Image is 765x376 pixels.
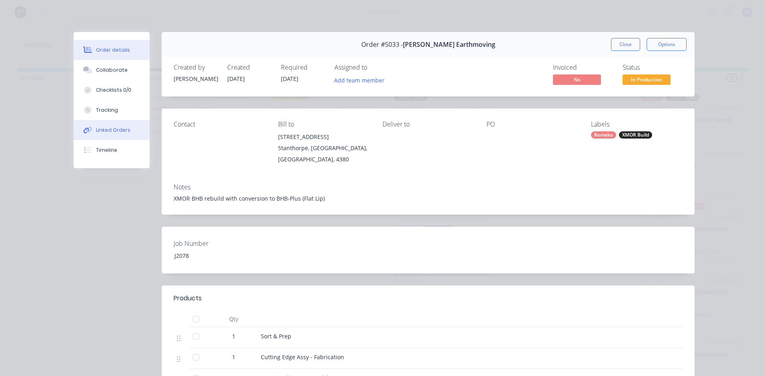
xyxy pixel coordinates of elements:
[96,46,130,54] div: Order details
[330,74,389,85] button: Add team member
[278,131,370,143] div: [STREET_ADDRESS]
[487,121,578,128] div: PO
[553,64,613,71] div: Invoiced
[174,294,202,303] div: Products
[553,74,601,84] span: No
[168,250,268,261] div: J2078
[96,86,131,94] div: Checklists 0/0
[403,41,495,48] span: [PERSON_NAME] Earthmoving
[174,64,218,71] div: Created by
[96,147,117,154] div: Timeline
[96,127,130,134] div: Linked Orders
[96,66,128,74] div: Collaborate
[278,121,370,128] div: Bill to
[281,64,325,71] div: Required
[619,131,652,139] div: XMOR Build
[74,80,150,100] button: Checklists 0/0
[74,60,150,80] button: Collaborate
[174,121,265,128] div: Contact
[74,100,150,120] button: Tracking
[611,38,640,51] button: Close
[96,107,118,114] div: Tracking
[261,332,291,340] span: Sort & Prep
[210,311,258,327] div: Qty
[623,74,671,86] button: In Production
[174,194,683,203] div: XMOR BHB rebuild with conversion to BHB-Plus (Flat Lip)
[278,143,370,165] div: Stanthorpe, [GEOGRAPHIC_DATA], [GEOGRAPHIC_DATA], 4380
[623,74,671,84] span: In Production
[382,121,474,128] div: Deliver to
[591,131,616,139] div: Remake
[174,239,274,248] label: Job Number
[334,64,415,71] div: Assigned to
[74,120,150,140] button: Linked Orders
[361,41,403,48] span: Order #5033 -
[232,353,235,361] span: 1
[74,140,150,160] button: Timeline
[74,40,150,60] button: Order details
[232,332,235,340] span: 1
[278,131,370,165] div: [STREET_ADDRESS]Stanthorpe, [GEOGRAPHIC_DATA], [GEOGRAPHIC_DATA], 4380
[174,183,683,191] div: Notes
[174,74,218,83] div: [PERSON_NAME]
[623,64,683,71] div: Status
[591,121,683,128] div: Labels
[227,64,271,71] div: Created
[334,74,389,85] button: Add team member
[227,75,245,82] span: [DATE]
[647,38,687,51] button: Options
[281,75,298,82] span: [DATE]
[261,353,344,361] span: Cutting Edge Assy - Fabrication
